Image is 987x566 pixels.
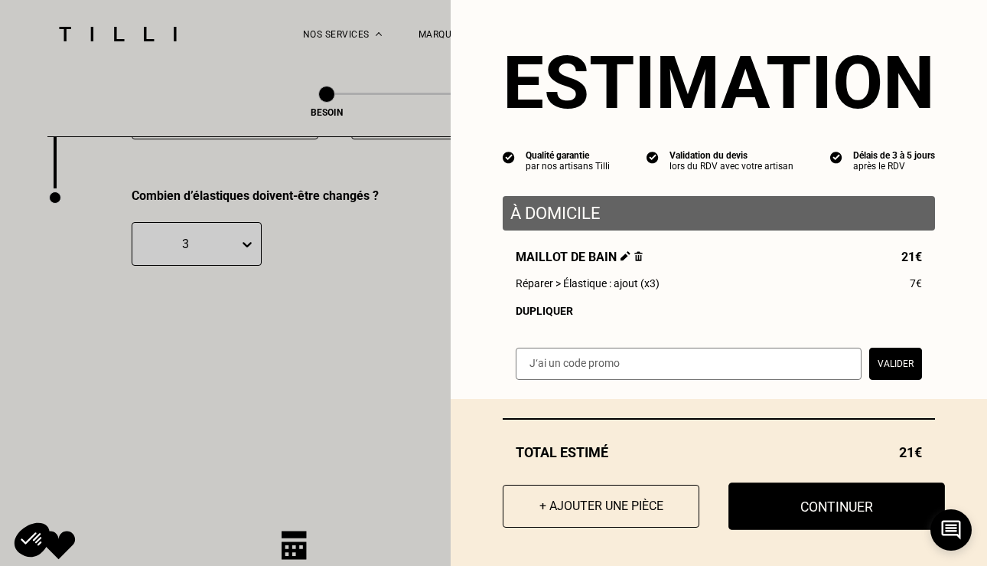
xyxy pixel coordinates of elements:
[901,250,922,264] span: 21€
[516,250,643,264] span: Maillot de bain
[728,483,945,530] button: Continuer
[910,277,922,290] span: 7€
[869,348,922,380] button: Valider
[516,348,862,380] input: J‘ai un code promo
[503,40,935,126] section: Estimation
[853,150,935,161] div: Délais de 3 à 5 jours
[647,150,659,164] img: icon list info
[503,150,515,164] img: icon list info
[526,150,610,161] div: Qualité garantie
[621,251,630,261] img: Éditer
[669,150,793,161] div: Validation du devis
[516,305,922,317] div: Dupliquer
[669,161,793,172] div: lors du RDV avec votre artisan
[516,277,660,290] span: Réparer > Élastique : ajout (x3)
[503,444,935,460] div: Total estimé
[510,204,927,223] p: À domicile
[526,161,610,172] div: par nos artisans Tilli
[899,444,922,460] span: 21€
[853,161,935,172] div: après le RDV
[830,150,842,164] img: icon list info
[634,251,643,261] img: Supprimer
[503,485,699,528] button: + Ajouter une pièce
